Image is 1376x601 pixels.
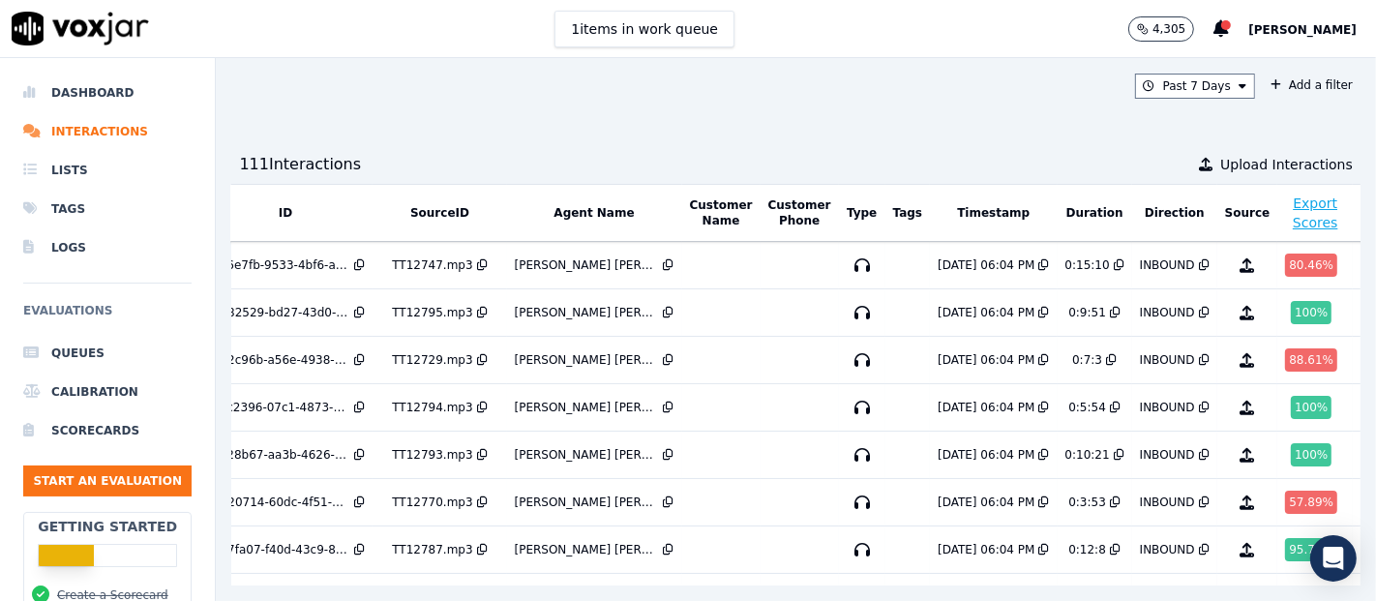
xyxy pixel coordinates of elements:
[515,447,660,463] div: [PERSON_NAME] [PERSON_NAME]
[239,153,361,176] div: 111 Interaction s
[23,411,192,450] a: Scorecards
[1065,447,1110,463] div: 0:10:21
[515,305,660,320] div: [PERSON_NAME] [PERSON_NAME] [PERSON_NAME]
[1285,491,1337,514] div: 57.89 %
[1140,542,1195,557] div: INBOUND
[12,12,149,45] img: voxjar logo
[515,542,660,557] div: [PERSON_NAME] [PERSON_NAME]
[1199,155,1353,174] button: Upload Interactions
[1140,305,1195,320] div: INBOUND
[1068,542,1106,557] div: 0:12:8
[1248,23,1357,37] span: [PERSON_NAME]
[1128,16,1194,42] button: 4,305
[1135,74,1255,99] button: Past 7 Days
[1310,535,1357,582] div: Open Intercom Messenger
[205,542,350,557] div: 9e67fa07-f40d-43c9-8c84-fe1003879f0d
[938,447,1034,463] div: [DATE] 06:04 PM
[392,400,472,415] div: TT12794.mp3
[1291,396,1331,419] div: 100 %
[205,400,350,415] div: dc3c2396-07c1-4873-971e-1521b56f32f9
[205,495,350,510] div: 55220714-60dc-4f51-9b0a-952dc208c9d4
[1285,254,1337,277] div: 80.46 %
[205,257,350,273] div: 9bc6e7fb-9533-4bf6-ac72-7f94faf8ad9a
[1068,495,1106,510] div: 0:3:53
[1065,257,1110,273] div: 0:15:10
[938,495,1034,510] div: [DATE] 06:04 PM
[1140,400,1195,415] div: INBOUND
[23,190,192,228] a: Tags
[847,205,877,221] button: Type
[1140,447,1195,463] div: INBOUND
[1285,538,1337,561] div: 95.74 %
[23,334,192,373] a: Queues
[553,205,634,221] button: Agent Name
[23,151,192,190] a: Lists
[690,197,753,228] button: Customer Name
[1220,155,1353,174] span: Upload Interactions
[1145,205,1205,221] button: Direction
[1068,305,1106,320] div: 0:9:51
[23,466,192,496] button: Start an Evaluation
[392,305,472,320] div: TT12795.mp3
[1140,257,1195,273] div: INBOUND
[1286,194,1344,232] button: Export Scores
[515,495,660,510] div: [PERSON_NAME] [PERSON_NAME]
[515,257,660,273] div: [PERSON_NAME] [PERSON_NAME] [PERSON_NAME]
[392,495,472,510] div: TT12770.mp3
[1152,21,1185,37] p: 4,305
[938,257,1034,273] div: [DATE] 06:04 PM
[515,352,660,368] div: [PERSON_NAME] [PERSON_NAME] [PERSON_NAME]
[938,352,1034,368] div: [DATE] 06:04 PM
[1140,352,1195,368] div: INBOUND
[554,11,734,47] button: 1items in work queue
[1291,301,1331,324] div: 100 %
[205,447,350,463] div: 37c28b67-aa3b-4626-8767-ed2a4a2e8948
[768,197,831,228] button: Customer Phone
[410,205,469,221] button: SourceID
[1291,443,1331,466] div: 100 %
[1263,74,1361,97] button: Add a filter
[1068,400,1106,415] div: 0:5:54
[1248,17,1376,41] button: [PERSON_NAME]
[515,400,660,415] div: [PERSON_NAME] [PERSON_NAME]
[893,205,922,221] button: Tags
[957,205,1030,221] button: Timestamp
[205,352,350,368] div: 0ed2c96b-a56e-4938-aa7a-f6898e9df5fa
[392,542,472,557] div: TT12787.mp3
[1066,205,1123,221] button: Duration
[392,352,472,368] div: TT12729.mp3
[23,299,192,334] h6: Evaluations
[392,257,472,273] div: TT12747.mp3
[1140,495,1195,510] div: INBOUND
[279,205,292,221] button: ID
[1285,348,1337,372] div: 88.61 %
[23,112,192,151] a: Interactions
[938,305,1034,320] div: [DATE] 06:04 PM
[23,228,192,267] a: Logs
[1072,352,1102,368] div: 0:7:3
[23,74,192,112] a: Dashboard
[205,305,350,320] div: e2782529-bd27-43d0-a326-d0c9a452dbc7
[1128,16,1213,42] button: 4,305
[392,447,472,463] div: TT12793.mp3
[1225,205,1271,221] button: Source
[938,400,1034,415] div: [DATE] 06:04 PM
[23,373,192,411] a: Calibration
[938,542,1034,557] div: [DATE] 06:04 PM
[38,517,177,536] h2: Getting Started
